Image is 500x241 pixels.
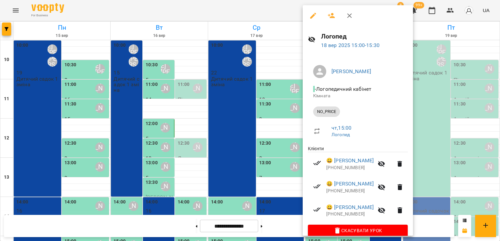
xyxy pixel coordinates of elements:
[313,206,321,214] svg: Візит сплачено
[313,183,321,190] svg: Візит сплачено
[313,86,373,92] span: - Логопедичний кабінет
[326,180,374,188] a: 😀 [PERSON_NAME]
[308,225,408,236] button: Скасувати Урок
[313,159,321,167] svg: Візит сплачено
[321,42,380,48] a: 18 вер 2025 15:00-15:30
[331,68,371,74] a: [PERSON_NAME]
[331,132,350,137] a: Логопед
[326,203,374,211] a: 😀 [PERSON_NAME]
[326,157,374,165] a: 😀 [PERSON_NAME]
[326,165,374,171] p: [PHONE_NUMBER]
[326,188,374,194] p: [PHONE_NUMBER]
[313,93,402,99] p: Кімната
[331,125,351,131] a: чт , 15:00
[313,227,402,234] span: Скасувати Урок
[313,109,340,115] span: NO_PRICE
[321,31,408,41] h6: Логопед
[308,145,408,225] ul: Клієнти
[326,211,374,217] p: [PHONE_NUMBER]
